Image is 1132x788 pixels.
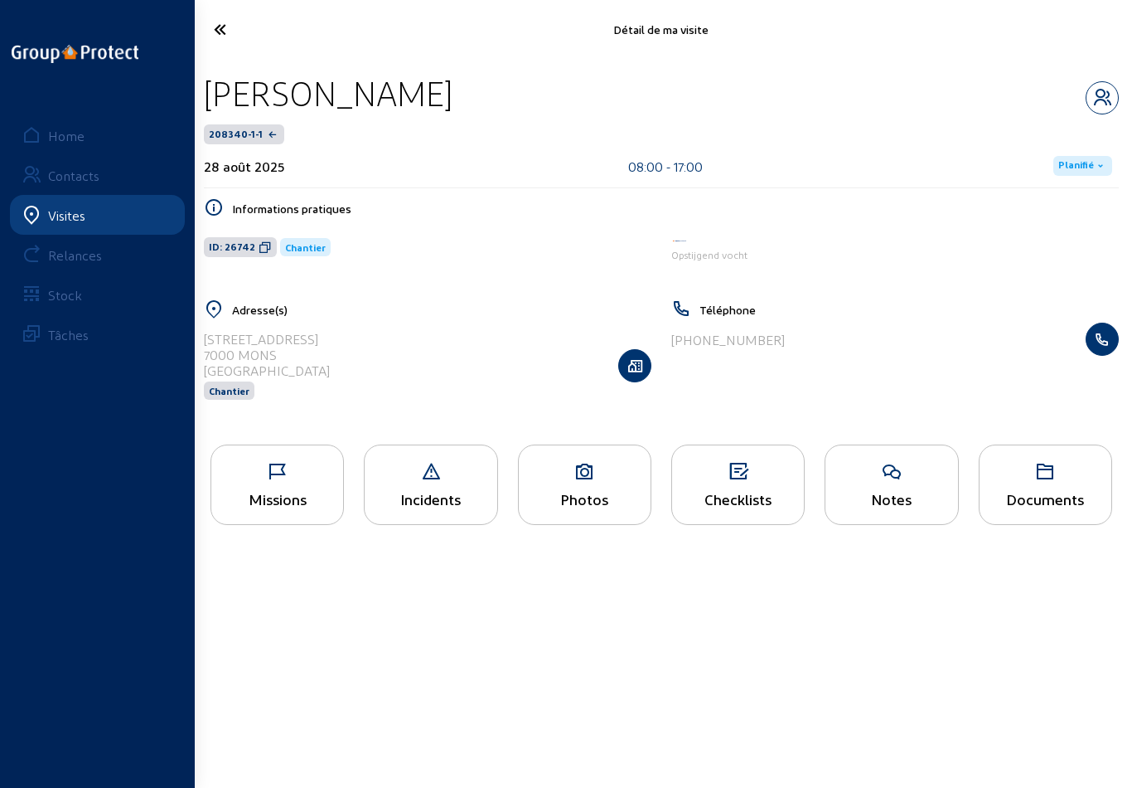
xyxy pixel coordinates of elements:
[825,490,957,508] div: Notes
[204,331,330,347] div: [STREET_ADDRESS]
[519,490,651,508] div: Photos
[1058,159,1094,173] span: Planifié
[48,287,82,303] div: Stock
[347,22,975,36] div: Détail de ma visite
[671,239,688,244] img: Aqua Protect
[10,115,185,155] a: Home
[204,72,452,114] div: [PERSON_NAME]
[12,45,138,63] img: logo-oneline.png
[699,303,1119,317] h5: Téléphone
[10,314,185,354] a: Tâches
[204,362,330,378] div: [GEOGRAPHIC_DATA]
[671,332,785,348] div: [PHONE_NUMBER]
[209,128,263,141] span: 208340-1-1
[232,303,651,317] h5: Adresse(s)
[48,247,102,263] div: Relances
[285,241,326,253] span: Chantier
[365,490,496,508] div: Incidents
[672,490,804,508] div: Checklists
[10,235,185,275] a: Relances
[48,327,89,343] div: Tâches
[48,128,85,143] div: Home
[48,207,85,223] div: Visites
[10,275,185,314] a: Stock
[10,155,185,195] a: Contacts
[204,347,330,362] div: 7000 MONS
[232,202,1119,216] h5: Informations pratiques
[209,241,255,254] span: ID: 26742
[10,195,185,235] a: Visites
[204,158,284,174] div: 28 août 2025
[211,490,343,508] div: Missions
[209,385,249,396] span: Chantier
[980,490,1111,508] div: Documents
[48,168,99,183] div: Contacts
[671,249,747,260] span: Opstijgend vocht
[628,158,703,174] div: 08:00 - 17:00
